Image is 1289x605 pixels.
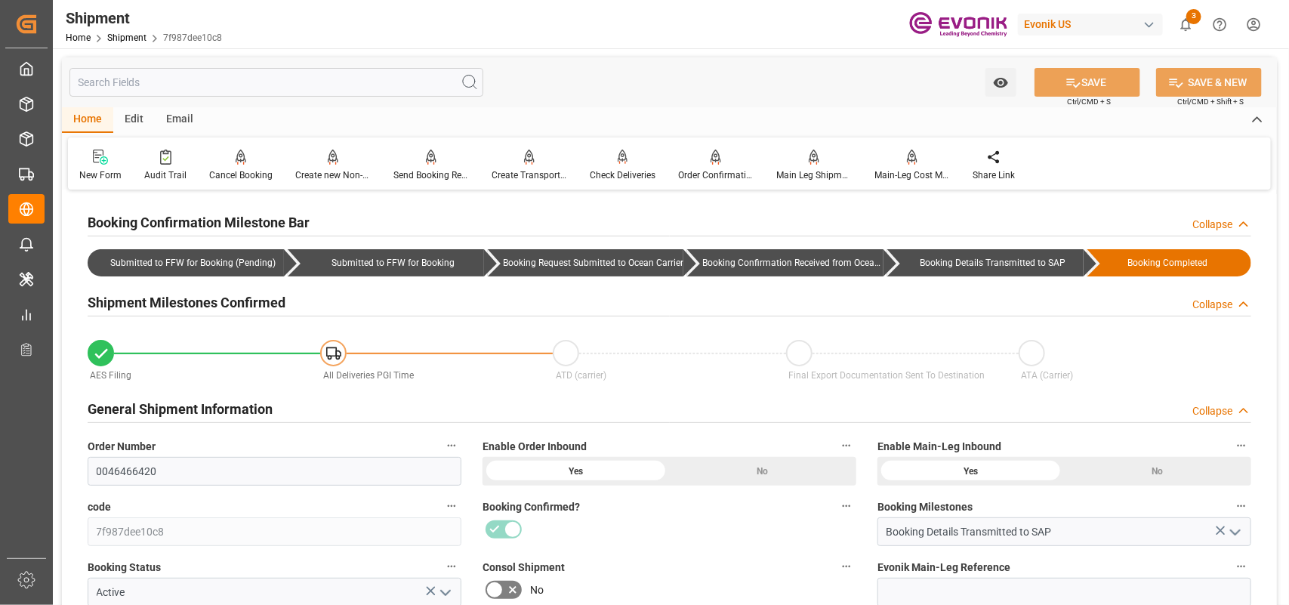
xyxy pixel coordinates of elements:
[877,560,1010,576] span: Evonik Main-Leg Reference
[323,370,414,381] span: All Deliveries PGI Time
[88,499,111,515] span: code
[702,249,883,276] div: Booking Confirmation Received from Ocean Carrier
[1177,96,1244,107] span: Ctrl/CMD + Shift + S
[88,249,284,276] div: Submitted to FFW for Booking (Pending)
[887,249,1084,276] div: Booking Details Transmitted to SAP
[88,399,273,419] h2: General Shipment Information
[874,168,950,182] div: Main-Leg Cost Message
[837,436,856,455] button: Enable Order Inbound
[985,68,1016,97] button: open menu
[1021,370,1073,381] span: ATA (Carrier)
[837,557,856,576] button: Consol Shipment
[69,68,483,97] input: Search Fields
[1223,520,1245,544] button: open menu
[1192,297,1232,313] div: Collapse
[877,499,973,515] span: Booking Milestones
[909,11,1007,38] img: Evonik-brand-mark-Deep-Purple-RGB.jpeg_1700498283.jpeg
[1203,8,1237,42] button: Help Center
[88,439,156,455] span: Order Number
[62,107,113,133] div: Home
[1064,457,1250,486] div: No
[483,499,580,515] span: Booking Confirmed?
[393,168,469,182] div: Send Booking Request To ABS
[1232,557,1251,576] button: Evonik Main-Leg Reference
[837,496,856,516] button: Booking Confirmed?
[488,249,684,276] div: Booking Request Submitted to Ocean Carrier
[433,581,455,604] button: open menu
[1192,217,1232,233] div: Collapse
[556,370,606,381] span: ATD (carrier)
[1087,249,1251,276] div: Booking Completed
[88,212,310,233] h2: Booking Confirmation Milestone Bar
[1018,14,1163,35] div: Evonik US
[66,7,222,29] div: Shipment
[678,168,754,182] div: Order Confirmation
[788,370,985,381] span: Final Export Documentation Sent To Destination
[1156,68,1262,97] button: SAVE & NEW
[1067,96,1111,107] span: Ctrl/CMD + S
[66,32,91,43] a: Home
[902,249,1084,276] div: Booking Details Transmitted to SAP
[590,168,655,182] div: Check Deliveries
[303,249,484,276] div: Submitted to FFW for Booking
[295,168,371,182] div: Create new Non-Conformance
[877,439,1001,455] span: Enable Main-Leg Inbound
[877,457,1064,486] div: Yes
[492,168,567,182] div: Create Transport Unit
[91,370,132,381] span: AES Filing
[79,168,122,182] div: New Form
[442,496,461,516] button: code
[973,168,1015,182] div: Share Link
[288,249,484,276] div: Submitted to FFW for Booking
[1192,403,1232,419] div: Collapse
[776,168,852,182] div: Main Leg Shipment
[442,557,461,576] button: Booking Status
[144,168,187,182] div: Audit Trail
[483,560,565,576] span: Consol Shipment
[1232,436,1251,455] button: Enable Main-Leg Inbound
[107,32,146,43] a: Shipment
[1169,8,1203,42] button: show 3 new notifications
[209,168,273,182] div: Cancel Booking
[155,107,205,133] div: Email
[1035,68,1140,97] button: SAVE
[483,439,587,455] span: Enable Order Inbound
[103,249,284,276] div: Submitted to FFW for Booking (Pending)
[1102,249,1233,276] div: Booking Completed
[669,457,856,486] div: No
[442,436,461,455] button: Order Number
[1018,10,1169,39] button: Evonik US
[88,292,285,313] h2: Shipment Milestones Confirmed
[88,560,161,576] span: Booking Status
[1232,496,1251,516] button: Booking Milestones
[483,457,669,486] div: Yes
[503,249,684,276] div: Booking Request Submitted to Ocean Carrier
[1186,9,1201,24] span: 3
[530,582,544,598] span: No
[687,249,883,276] div: Booking Confirmation Received from Ocean Carrier
[113,107,155,133] div: Edit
